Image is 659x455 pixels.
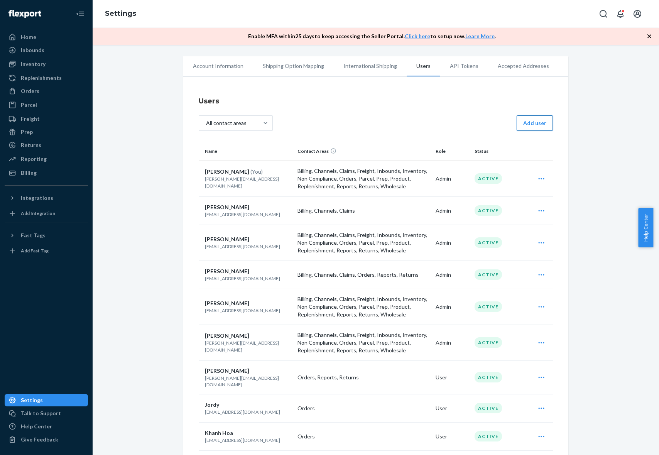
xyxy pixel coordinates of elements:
[5,58,88,70] a: Inventory
[433,196,471,225] td: Admin
[205,375,291,388] p: [PERSON_NAME][EMAIL_ADDRESS][DOMAIN_NAME]
[205,176,291,189] p: [PERSON_NAME][EMAIL_ADDRESS][DOMAIN_NAME]
[5,72,88,84] a: Replenishments
[5,229,88,242] button: Fast Tags
[475,173,502,184] div: Active
[433,225,471,260] td: Admin
[531,370,551,385] div: Open user actions
[294,142,433,161] th: Contact Areas
[5,31,88,43] a: Home
[21,423,52,430] div: Help Center
[73,6,88,22] button: Close Navigation
[183,56,253,76] li: Account Information
[475,237,502,248] div: Active
[5,126,88,138] a: Prep
[205,211,291,218] p: [EMAIL_ADDRESS][DOMAIN_NAME]
[475,269,502,280] div: Active
[475,372,502,382] div: Active
[205,430,233,436] span: Khanh Hoa
[531,401,551,416] div: Open user actions
[407,56,440,76] li: Users
[517,115,553,131] button: Add user
[205,367,249,374] span: [PERSON_NAME]
[250,168,263,175] span: (You)
[21,169,37,177] div: Billing
[531,235,551,250] div: Open user actions
[199,142,294,161] th: Name
[531,335,551,350] div: Open user actions
[21,232,46,239] div: Fast Tags
[5,99,88,111] a: Parcel
[475,301,502,312] div: Active
[205,275,291,282] p: [EMAIL_ADDRESS][DOMAIN_NAME]
[206,119,247,127] div: All contact areas
[596,6,611,22] button: Open Search Box
[205,168,249,175] span: [PERSON_NAME]
[433,161,471,196] td: Admin
[433,260,471,289] td: Admin
[21,60,46,68] div: Inventory
[21,210,55,217] div: Add Integration
[5,192,88,204] button: Integrations
[21,155,47,163] div: Reporting
[8,10,41,18] img: Flexport logo
[297,271,429,279] p: Billing, Channels, Claims, Orders, Reports, Returns
[205,243,291,250] p: [EMAIL_ADDRESS][DOMAIN_NAME]
[205,409,291,415] p: [EMAIL_ADDRESS][DOMAIN_NAME]
[433,325,471,360] td: Admin
[334,56,407,76] li: International Shipping
[5,420,88,433] a: Help Center
[613,6,628,22] button: Open notifications
[488,56,559,76] li: Accepted Addresses
[297,231,429,254] p: Billing, Channels, Claims, Freight, Inbounds, Inventory, Non Compliance, Orders, Parcel, Prep, Pr...
[21,194,53,202] div: Integrations
[297,295,429,318] p: Billing, Channels, Claims, Freight, Inbounds, Inventory, Non Compliance, Orders, Parcel, Prep, Pr...
[21,141,41,149] div: Returns
[440,56,488,76] li: API Tokens
[5,407,88,419] a: Talk to Support
[205,236,249,242] span: [PERSON_NAME]
[531,267,551,282] div: Open user actions
[475,403,502,413] div: Active
[21,436,58,443] div: Give Feedback
[531,171,551,186] div: Open user actions
[297,331,429,354] p: Billing, Channels, Claims, Freight, Inbounds, Inventory, Non Compliance, Orders, Parcel, Prep, Pr...
[5,44,88,56] a: Inbounds
[433,422,471,450] td: User
[21,115,40,123] div: Freight
[433,289,471,325] td: Admin
[21,46,44,54] div: Inbounds
[21,101,37,109] div: Parcel
[638,208,653,247] button: Help Center
[475,337,502,348] div: Active
[5,245,88,257] a: Add Fast Tag
[248,32,496,40] p: Enable MFA within 25 days to keep accessing the Seller Portal. to setup now. .
[205,340,291,353] p: [PERSON_NAME][EMAIL_ADDRESS][DOMAIN_NAME]
[405,33,430,39] a: Click here
[433,142,471,161] th: Role
[253,56,334,76] li: Shipping Option Mapping
[630,6,645,22] button: Open account menu
[5,85,88,97] a: Orders
[205,204,249,210] span: [PERSON_NAME]
[433,360,471,394] td: User
[5,394,88,406] a: Settings
[297,207,429,215] p: Billing, Channels, Claims
[205,332,249,339] span: [PERSON_NAME]
[199,96,553,106] h4: Users
[21,409,61,417] div: Talk to Support
[465,33,495,39] a: Learn More
[531,299,551,315] div: Open user actions
[205,401,219,408] span: Jordy
[297,167,429,190] p: Billing, Channels, Claims, Freight, Inbounds, Inventory, Non Compliance, Orders, Parcel, Prep, Pr...
[297,433,429,440] p: Orders
[205,300,249,306] span: [PERSON_NAME]
[531,429,551,444] div: Open user actions
[471,142,528,161] th: Status
[21,87,39,95] div: Orders
[5,433,88,446] button: Give Feedback
[433,394,471,422] td: User
[21,33,36,41] div: Home
[297,404,429,412] p: Orders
